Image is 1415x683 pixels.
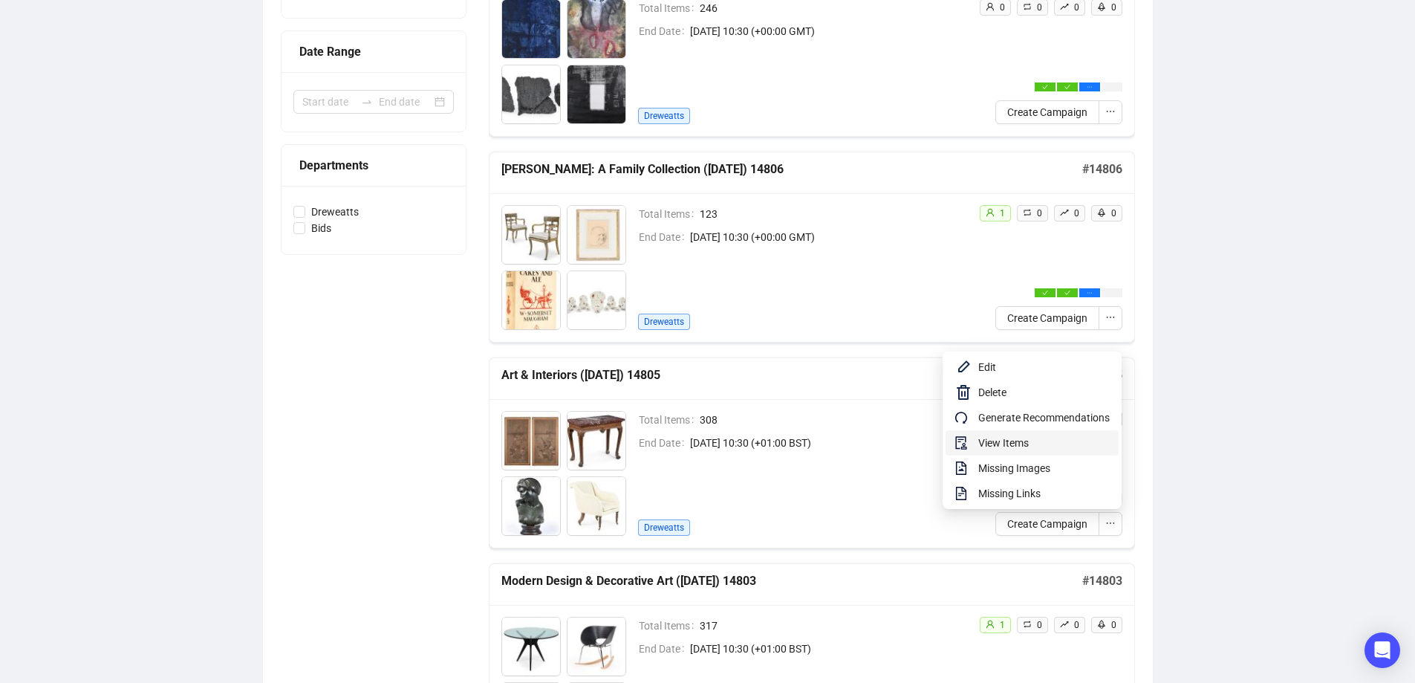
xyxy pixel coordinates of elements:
span: Delete [978,384,1110,401]
span: ellipsis [1105,106,1116,117]
a: [PERSON_NAME]: A Family Collection ([DATE]) 14806#14806Total Items123End Date[DATE] 10:30 (+00:00... [489,152,1135,343]
img: 2_1.jpg [502,206,560,264]
span: [DATE] 10:30 (+00:00 GMT) [690,23,967,39]
span: 123 [700,206,967,222]
span: retweet [1023,620,1032,629]
button: Create Campaign [995,512,1099,536]
span: End Date [639,435,690,451]
span: to [361,96,373,108]
span: Missing Images [978,460,1110,476]
div: Departments [299,156,448,175]
span: retweet [1023,208,1032,217]
img: svg+xml;base64,PHN2ZyB4bWxucz0iaHR0cDovL3d3dy53My5vcmcvMjAwMC9zdmciIHhtbG5zOnhsaW5rPSJodHRwOi8vd3... [954,383,972,401]
span: Missing Links [978,485,1110,502]
span: check [1064,84,1070,90]
span: 0 [1037,620,1042,630]
img: 1003_1.jpg [502,477,560,535]
span: View Items [978,435,1110,451]
span: 0 [1111,208,1116,219]
span: Dreweatts [638,519,690,536]
a: Art & Interiors ([DATE]) 14805#14805Total Items308End Date[DATE] 10:30 (+01:00 BST)Dreweattsuser0... [489,357,1135,548]
span: Create Campaign [1007,516,1087,532]
span: Bids [305,220,337,236]
span: 0 [1111,2,1116,13]
span: file-image [954,459,972,477]
span: swap-right [361,96,373,108]
span: 317 [700,618,967,634]
span: 0 [1074,208,1079,219]
span: ellipsis [1087,84,1093,90]
span: 0 [1074,620,1079,630]
span: End Date [639,23,690,39]
span: Dreweatts [305,204,365,220]
span: [DATE] 10:30 (+01:00 BST) [690,435,967,451]
span: rocket [1097,2,1106,11]
h5: # 14803 [1082,572,1122,590]
span: 0 [1037,208,1042,219]
h5: # 14806 [1082,161,1122,178]
img: 3_1.jpg [567,206,625,264]
span: 0 [1000,2,1005,13]
h5: Modern Design & Decorative Art ([DATE]) 14803 [501,572,1082,590]
img: 4_1.jpg [502,271,560,329]
span: user [986,620,995,629]
span: 0 [1074,2,1079,13]
img: 1_1.jpg [502,618,560,676]
span: [DATE] 10:30 (+00:00 GMT) [690,229,967,245]
span: [DATE] 10:30 (+01:00 BST) [690,641,967,657]
span: rocket [1097,620,1106,629]
img: 204_1.jpg [502,65,560,123]
span: Total Items [639,618,700,634]
span: 1 [1000,620,1005,630]
span: redo [954,409,972,427]
span: Create Campaign [1007,310,1087,326]
img: 1004_1.jpg [567,477,625,535]
span: check [1042,84,1048,90]
div: Open Intercom Messenger [1364,632,1400,668]
span: Total Items [639,412,700,428]
span: Dreweatts [638,108,690,124]
span: audit [954,434,972,452]
span: rise [1060,620,1069,629]
img: 1001_1.jpg [502,412,560,470]
span: user [986,2,995,11]
span: check [1064,290,1070,296]
h5: [PERSON_NAME]: A Family Collection ([DATE]) 14806 [501,161,1082,178]
span: check [1042,290,1048,296]
span: 1 [1000,208,1005,219]
input: Start date [302,94,355,110]
span: 0 [1111,620,1116,630]
h5: Art & Interiors ([DATE]) 14805 [501,366,1082,384]
span: rise [1060,2,1069,11]
span: Edit [978,359,1110,375]
span: ellipsis [1105,518,1116,528]
img: 1002_1.jpg [567,412,625,470]
span: Total Items [639,206,700,222]
span: rocket [1097,208,1106,217]
div: Date Range [299,42,448,61]
button: Create Campaign [995,100,1099,124]
img: svg+xml;base64,PHN2ZyB4bWxucz0iaHR0cDovL3d3dy53My5vcmcvMjAwMC9zdmciIHhtbG5zOnhsaW5rPSJodHRwOi8vd3... [954,358,972,376]
span: retweet [1023,2,1032,11]
input: End date [379,94,432,110]
span: End Date [639,229,690,245]
span: user [986,208,995,217]
span: ellipsis [1105,312,1116,323]
span: ellipsis [1087,290,1093,296]
img: 2_1.jpg [567,618,625,676]
span: Dreweatts [638,314,690,330]
span: file-text [954,485,972,502]
img: 5_1.jpg [567,271,625,329]
span: rise [1060,208,1069,217]
button: Create Campaign [995,306,1099,330]
img: 205_1.jpg [567,65,625,123]
span: 0 [1037,2,1042,13]
span: 308 [700,412,967,428]
span: End Date [639,641,690,657]
span: Create Campaign [1007,104,1087,120]
span: Generate Recommendations [978,410,1110,426]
